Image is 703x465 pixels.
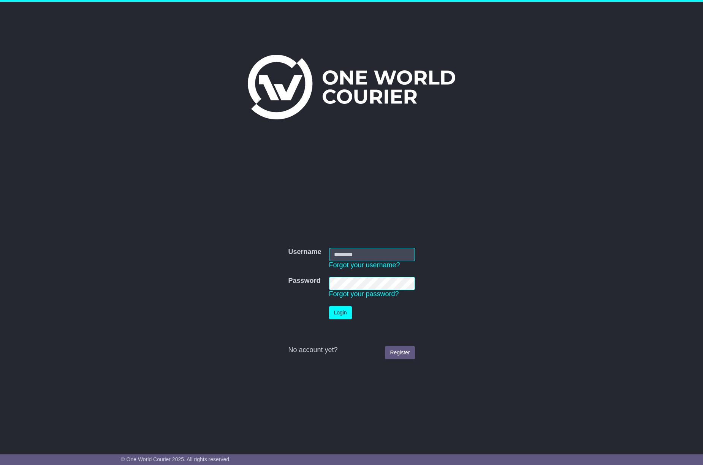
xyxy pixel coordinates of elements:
button: Login [329,306,352,319]
a: Forgot your username? [329,261,400,269]
a: Forgot your password? [329,290,399,298]
label: Password [288,277,320,285]
span: © One World Courier 2025. All rights reserved. [121,456,231,462]
a: Register [385,346,415,359]
label: Username [288,248,321,256]
img: One World [248,55,455,119]
div: No account yet? [288,346,415,354]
